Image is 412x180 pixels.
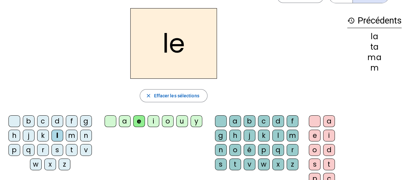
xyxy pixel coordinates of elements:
[258,158,270,170] div: w
[347,13,402,28] h3: Précédents
[44,158,56,170] div: x
[8,144,20,156] div: p
[66,144,78,156] div: t
[37,115,49,127] div: c
[309,158,320,170] div: s
[347,33,402,41] div: la
[323,144,335,156] div: d
[258,115,270,127] div: c
[8,130,20,141] div: h
[287,144,298,156] div: r
[287,130,298,141] div: m
[229,130,241,141] div: h
[258,144,270,156] div: p
[323,115,335,127] div: a
[133,115,145,127] div: e
[229,158,241,170] div: t
[162,115,174,127] div: o
[59,158,70,170] div: z
[323,158,335,170] div: t
[30,158,42,170] div: w
[287,115,298,127] div: f
[347,43,402,51] div: ta
[309,144,320,156] div: o
[347,54,402,61] div: ma
[244,130,255,141] div: j
[80,130,92,141] div: n
[51,115,63,127] div: d
[148,115,159,127] div: i
[272,130,284,141] div: l
[244,158,255,170] div: v
[229,115,241,127] div: a
[140,89,207,102] button: Effacer les sélections
[145,93,151,99] mat-icon: close
[66,130,78,141] div: m
[323,130,335,141] div: i
[258,130,270,141] div: k
[287,158,298,170] div: z
[215,144,227,156] div: n
[51,130,63,141] div: l
[80,115,92,127] div: g
[272,144,284,156] div: q
[244,115,255,127] div: b
[191,115,202,127] div: y
[176,115,188,127] div: u
[215,158,227,170] div: s
[66,115,78,127] div: f
[51,144,63,156] div: s
[23,130,35,141] div: j
[154,92,199,100] span: Effacer les sélections
[80,144,92,156] div: v
[23,144,35,156] div: q
[309,130,320,141] div: e
[244,144,255,156] div: é
[130,8,217,79] h2: le
[119,115,131,127] div: a
[272,115,284,127] div: d
[37,144,49,156] div: r
[347,64,402,72] div: m
[215,130,227,141] div: g
[272,158,284,170] div: x
[229,144,241,156] div: o
[23,115,35,127] div: b
[347,17,355,25] mat-icon: history
[37,130,49,141] div: k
